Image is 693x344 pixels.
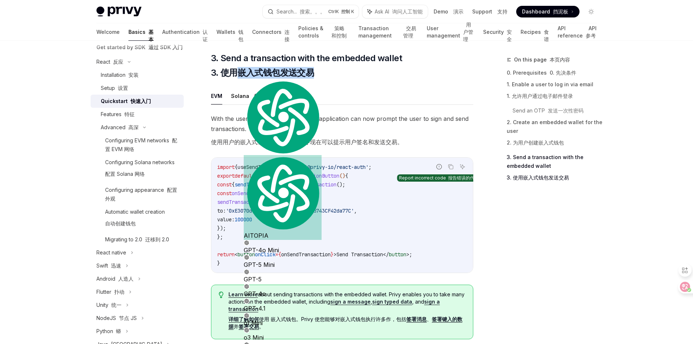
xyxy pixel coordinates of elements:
[427,23,474,41] a: User management 用户管理
[118,85,128,91] font: 设置
[354,207,357,214] span: ,
[453,8,463,15] font: 演示
[118,276,134,282] font: 人造人
[217,173,235,179] span: export
[217,181,232,188] span: const
[244,240,322,254] div: GPT-4o Mini
[497,8,507,15] font: 支持
[446,162,455,171] button: Copy the contents from the code block
[105,171,145,177] font: 配置 Solana 网络
[362,5,428,18] button: Ask AI 询问人工智能
[91,183,184,205] a: Configuring appearance 配置外观
[128,23,154,41] a: Basics 基本
[217,190,232,197] span: const
[389,251,406,258] span: button
[244,284,322,298] div: GPT-4o
[211,114,473,150] span: With the users’ embedded wallet, your application can now prompt the user to sign and send transa...
[128,124,139,130] font: 高深
[392,8,423,15] font: 询问人工智能
[105,235,169,244] div: Migrating to 2.0
[244,313,322,327] div: o1 Mini
[96,314,137,323] div: NodeJS
[111,302,122,308] font: 统一
[550,56,570,63] font: 本页内容
[244,313,250,319] img: gpt-black.svg
[521,23,549,41] a: Recipes 食谱
[217,251,235,258] span: return
[238,164,290,170] span: useSendTransaction
[334,251,336,258] span: >
[553,8,568,15] font: 挡泥板
[585,6,597,17] button: Toggle dark mode
[406,251,409,258] span: >
[383,251,389,258] span: </
[101,97,151,106] div: Quickstart
[105,220,136,226] font: 自动创建钱包
[276,7,325,16] div: Search...
[516,6,580,17] a: Dashboard 挡泥板
[96,327,121,336] div: Python
[105,158,175,181] div: Configuring Solana networks
[507,151,603,186] a: 3. Send a transaction with the embedded wallet3. 使用嵌入式钱包发送交易
[162,23,208,41] a: Authentication 认证
[96,288,124,296] div: Flutter
[91,108,184,121] a: Features 特征
[211,52,402,82] span: 3. Send a transaction with the embedded wallet
[550,70,576,76] font: 0. 先决条件
[507,93,573,99] font: 1. 允许用户通过电子邮件登录
[228,291,465,333] span: about sending transactions with the embedded wallet. Privy enables you to take many actions on th...
[124,111,135,117] font: 特征
[472,8,507,15] a: Support 支持
[463,21,473,42] font: 用户管理
[101,71,139,79] div: Installation
[203,29,208,42] font: 认证
[513,105,603,116] a: Send an OTP 发送一次性密码
[116,328,121,334] font: 蟒
[91,82,184,95] a: Setup 设置
[211,67,314,78] font: 3. 使用嵌入式钱包发送交易
[228,291,258,298] a: Learn more
[244,269,322,284] div: GPT-5
[235,181,278,188] span: sendTransaction
[226,207,354,214] span: '0xE3070d3e4309afA3bC9a6b057685743CF42da77C'
[91,68,184,82] a: Installation 安装
[331,25,347,39] font: 策略和控制
[217,216,235,223] span: value:
[91,233,184,246] a: Migrating to 2.0 迁移到 2.0
[409,251,412,258] span: ;
[96,274,134,283] div: Android
[244,298,250,304] img: gpt-black.svg
[145,236,169,242] font: 迁移到 2.0
[101,123,139,132] div: Advanced
[114,289,124,295] font: 扑动
[111,262,121,269] font: 迅速
[232,190,281,197] span: onSendTransaction
[96,23,120,41] a: Welcome
[458,162,467,171] button: Ask AI
[331,251,334,258] span: }
[483,23,512,41] a: Security 安全
[217,225,226,232] span: });
[101,84,128,92] div: Setup
[244,79,322,155] img: logo.svg
[434,162,444,171] button: Report incorrect code
[244,298,322,313] div: GPT-4.1
[406,316,427,323] a: 签署消息
[244,155,322,240] div: AITOPIA
[375,8,423,15] span: Ask AI
[217,234,223,240] span: };
[434,8,463,15] a: Demo 演示
[263,5,359,18] button: Search... 搜索。。。CtrlK 控制 K
[96,58,123,66] div: React
[211,138,403,146] font: 使用用户的嵌入式钱包，您的应用程序现在可以提示用户签名和发送交易。
[105,207,165,231] div: Automatic wallet creation
[244,240,250,246] img: gpt-black.svg
[507,174,569,181] font: 3. 使用嵌入式钱包发送交易
[345,173,348,179] span: {
[96,261,121,270] div: Swift
[244,254,250,260] img: gpt-black.svg
[358,23,418,41] a: Transaction management 交易管理
[91,156,184,183] a: Configuring Solana networks配置 Solana 网络
[217,164,235,170] span: import
[128,72,139,78] font: 安装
